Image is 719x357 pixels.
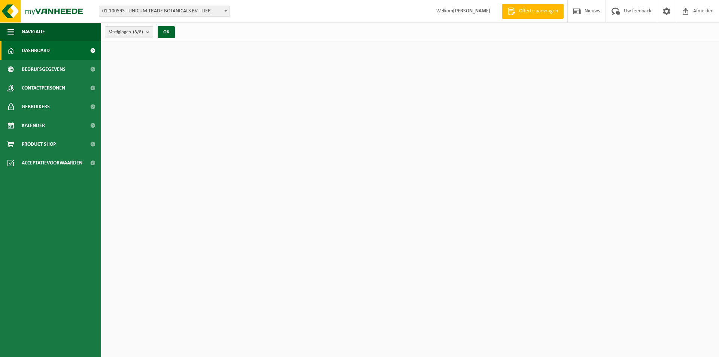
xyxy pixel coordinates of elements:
span: Contactpersonen [22,79,65,97]
span: Offerte aanvragen [517,7,560,15]
span: Dashboard [22,41,50,60]
span: 01-100593 - UNICUM TRADE BOTANICALS BV - LIER [99,6,230,16]
span: 01-100593 - UNICUM TRADE BOTANICALS BV - LIER [99,6,230,17]
span: Vestigingen [109,27,143,38]
span: Navigatie [22,22,45,41]
strong: [PERSON_NAME] [453,8,491,14]
span: Gebruikers [22,97,50,116]
count: (8/8) [133,30,143,34]
span: Acceptatievoorwaarden [22,154,82,172]
span: Kalender [22,116,45,135]
a: Offerte aanvragen [502,4,564,19]
button: Vestigingen(8/8) [105,26,153,37]
button: OK [158,26,175,38]
span: Product Shop [22,135,56,154]
span: Bedrijfsgegevens [22,60,66,79]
